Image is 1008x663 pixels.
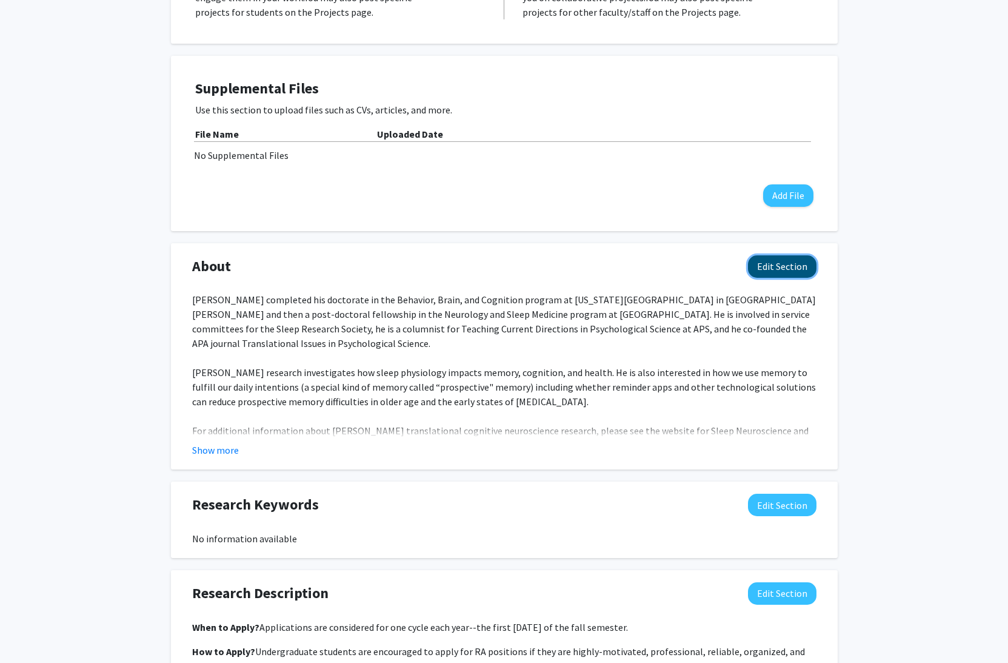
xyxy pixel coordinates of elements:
span: Research Keywords [192,494,319,516]
iframe: Chat [9,608,52,654]
b: File Name [195,128,239,140]
h4: Supplemental Files [195,80,813,98]
div: No Supplemental Files [194,148,815,163]
button: Show more [192,443,239,457]
button: Add File [763,184,813,207]
div: [PERSON_NAME] completed his doctorate in the Behavior, Brain, and Cognition program at [US_STATE]... [192,292,816,656]
div: No information available [192,531,816,546]
button: Edit Research Description [748,582,816,605]
strong: How to Apply? [192,645,255,658]
button: Edit Research Keywords [748,494,816,516]
button: Edit About [748,255,816,278]
b: Uploaded Date [377,128,443,140]
p: Use this section to upload files such as CVs, articles, and more. [195,103,813,117]
strong: When to Apply? [192,621,259,633]
span: Research Description [192,582,329,604]
p: Applications are considered for one cycle each year--the first [DATE] of the fall semester. [192,620,816,634]
span: About [192,255,231,277]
